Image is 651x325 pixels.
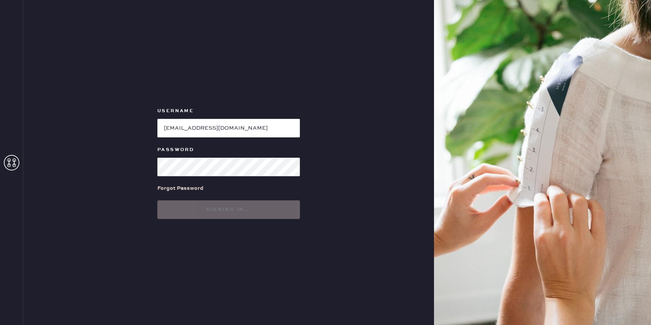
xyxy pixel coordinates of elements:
[157,145,300,155] label: Password
[157,176,203,200] a: Forgot Password
[157,200,300,219] button: Signing in...
[157,106,300,116] label: Username
[157,184,203,193] div: Forgot Password
[157,119,300,137] input: e.g. john@doe.com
